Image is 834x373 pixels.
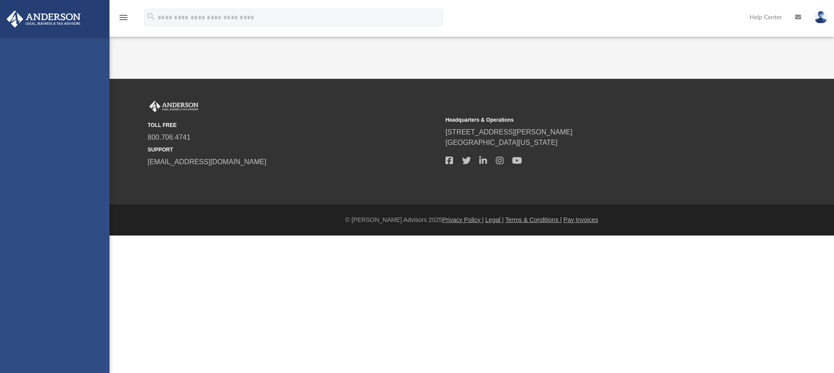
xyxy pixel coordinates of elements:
div: © [PERSON_NAME] Advisors 2025 [110,215,834,225]
i: search [146,12,156,21]
a: menu [118,17,129,23]
a: Legal | [485,216,504,223]
a: [STREET_ADDRESS][PERSON_NAME] [445,128,572,136]
img: Anderson Advisors Platinum Portal [4,11,83,28]
a: [EMAIL_ADDRESS][DOMAIN_NAME] [148,158,266,165]
a: Terms & Conditions | [505,216,562,223]
img: User Pic [814,11,827,24]
small: SUPPORT [148,146,439,154]
a: Pay Invoices [563,216,598,223]
small: Headquarters & Operations [445,116,737,124]
img: Anderson Advisors Platinum Portal [148,101,200,112]
a: [GEOGRAPHIC_DATA][US_STATE] [445,139,558,146]
small: TOLL FREE [148,121,439,129]
a: Privacy Policy | [442,216,484,223]
i: menu [118,12,129,23]
a: 800.706.4741 [148,134,191,141]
